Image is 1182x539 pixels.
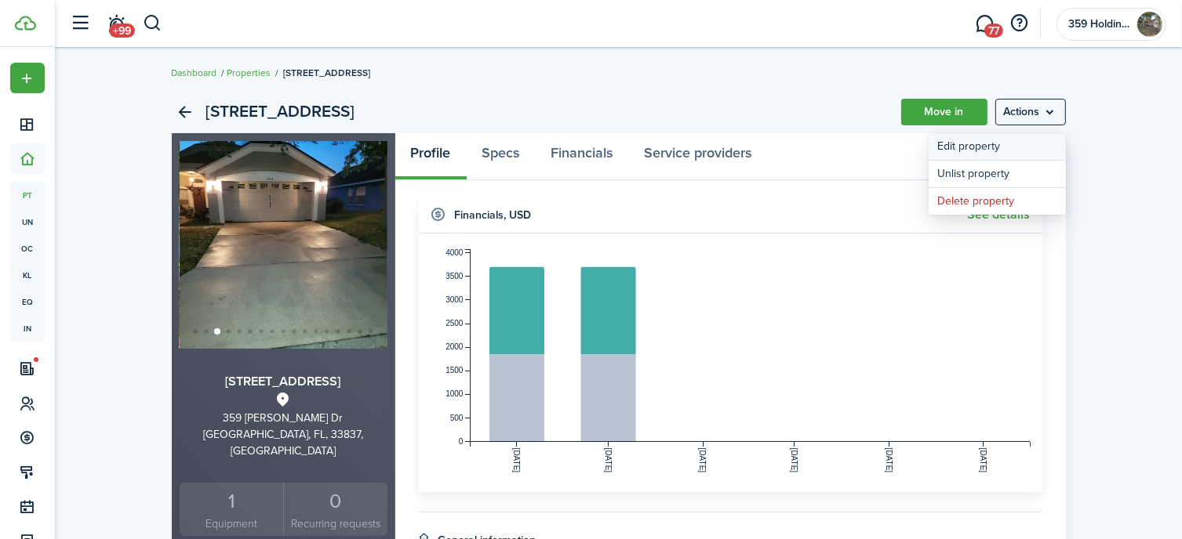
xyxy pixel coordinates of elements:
tspan: 1500 [446,366,464,374]
tspan: [DATE] [698,448,707,473]
tspan: [DATE] [979,448,987,473]
tspan: [DATE] [884,448,893,473]
a: oc [10,235,45,262]
tspan: 4000 [446,248,464,257]
a: Move in [901,99,987,125]
tspan: [DATE] [512,448,521,473]
div: 359 [PERSON_NAME] Dr [180,410,387,426]
a: 0 Recurring requests [283,483,387,537]
span: [STREET_ADDRESS] [284,66,371,80]
a: Notifications [102,4,132,44]
div: 1 [184,487,280,516]
img: Property image 1 [180,141,387,349]
button: Open resource center [1006,10,1033,37]
tspan: 3000 [446,295,464,304]
a: Properties [227,66,271,80]
a: Specs [467,133,536,180]
span: 77 [984,24,1003,38]
tspan: [DATE] [604,448,613,473]
a: pt [10,182,45,208]
button: Open menu [995,99,1066,125]
tspan: 500 [449,414,463,422]
img: 359 Holdings, LLC [1137,12,1162,37]
a: kl [10,262,45,288]
tspan: 1000 [446,389,464,398]
div: [GEOGRAPHIC_DATA], FL, 33837, [GEOGRAPHIC_DATA] [180,426,387,459]
tspan: 3500 [446,272,464,280]
span: 359 Holdings, LLC [1068,19,1131,30]
tspan: 0 [458,437,463,446]
a: Dashboard [172,66,217,80]
tspan: [DATE] [790,448,798,473]
tspan: 2000 [446,342,464,351]
a: Edit property [929,133,1066,160]
a: Unlist property [929,161,1066,187]
small: Recurring requests [288,515,384,532]
button: Open sidebar [66,9,96,38]
h4: Financials , USD [455,207,532,223]
a: Messaging [970,4,1000,44]
small: Equipment [184,515,280,532]
div: 0 [288,487,384,516]
a: un [10,208,45,235]
a: 1Equipment [180,483,284,537]
a: Financials [536,133,629,180]
h3: [STREET_ADDRESS] [180,372,387,392]
button: Open menu [10,63,45,93]
h2: [STREET_ADDRESS] [206,99,355,125]
span: +99 [109,24,135,38]
a: in [10,315,45,342]
a: Service providers [629,133,768,180]
tspan: 2500 [446,319,464,327]
a: Back [172,99,198,125]
img: TenantCloud [15,16,36,31]
menu-btn: Actions [995,99,1066,125]
button: Delete property [929,188,1066,215]
button: Search [143,10,162,37]
a: eq [10,288,45,315]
